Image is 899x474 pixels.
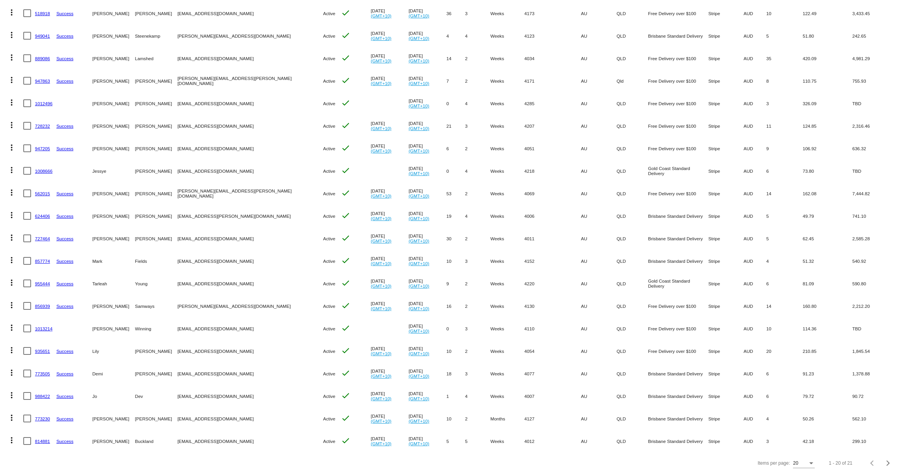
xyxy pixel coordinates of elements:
[409,36,429,41] a: (GMT+10)
[617,137,648,160] mat-cell: QLD
[56,259,73,264] a: Success
[581,205,617,227] mat-cell: AU
[803,205,852,227] mat-cell: 49.79
[708,92,744,115] mat-cell: Stripe
[581,24,617,47] mat-cell: AU
[409,2,446,24] mat-cell: [DATE]
[766,137,803,160] mat-cell: 9
[490,160,525,182] mat-cell: Weeks
[465,47,490,69] mat-cell: 2
[7,120,16,130] mat-icon: more_vert
[56,123,73,128] a: Success
[177,92,323,115] mat-cell: [EMAIL_ADDRESS][DOMAIN_NAME]
[446,47,465,69] mat-cell: 14
[803,2,852,24] mat-cell: 122.49
[371,2,409,24] mat-cell: [DATE]
[490,227,525,250] mat-cell: Weeks
[7,210,16,220] mat-icon: more_vert
[465,2,490,24] mat-cell: 3
[371,148,391,153] a: (GMT+10)
[135,250,177,272] mat-cell: Fields
[409,171,429,176] a: (GMT+10)
[708,295,744,317] mat-cell: Stripe
[852,205,895,227] mat-cell: 741.10
[35,281,50,286] a: 955444
[35,123,50,128] a: 728232
[409,58,429,63] a: (GMT+10)
[524,2,581,24] mat-cell: 4173
[524,205,581,227] mat-cell: 4006
[524,250,581,272] mat-cell: 4152
[92,250,135,272] mat-cell: Mark
[766,92,803,115] mat-cell: 3
[852,47,895,69] mat-cell: 4,981.29
[409,238,429,243] a: (GMT+10)
[446,115,465,137] mat-cell: 21
[177,2,323,24] mat-cell: [EMAIL_ADDRESS][DOMAIN_NAME]
[648,227,708,250] mat-cell: Brisbane Standard Delivery
[490,205,525,227] mat-cell: Weeks
[371,69,409,92] mat-cell: [DATE]
[803,24,852,47] mat-cell: 51.80
[708,2,744,24] mat-cell: Stripe
[581,227,617,250] mat-cell: AU
[524,227,581,250] mat-cell: 4011
[852,272,895,295] mat-cell: 590.80
[465,205,490,227] mat-cell: 4
[35,101,52,106] a: 1012496
[648,69,708,92] mat-cell: Free Delivery over $100
[56,56,73,61] a: Success
[708,182,744,205] mat-cell: Stripe
[56,11,73,16] a: Success
[409,81,429,86] a: (GMT+10)
[744,92,767,115] mat-cell: AUD
[446,272,465,295] mat-cell: 9
[371,137,409,160] mat-cell: [DATE]
[371,47,409,69] mat-cell: [DATE]
[92,24,135,47] mat-cell: [PERSON_NAME]
[92,47,135,69] mat-cell: [PERSON_NAME]
[465,182,490,205] mat-cell: 2
[766,250,803,272] mat-cell: 4
[371,261,391,266] a: (GMT+10)
[803,182,852,205] mat-cell: 162.08
[92,137,135,160] mat-cell: [PERSON_NAME]
[409,115,446,137] mat-cell: [DATE]
[409,24,446,47] mat-cell: [DATE]
[617,205,648,227] mat-cell: QLD
[35,78,50,83] a: 947863
[524,160,581,182] mat-cell: 4218
[490,272,525,295] mat-cell: Weeks
[803,160,852,182] mat-cell: 73.80
[177,182,323,205] mat-cell: [PERSON_NAME][EMAIL_ADDRESS][PERSON_NAME][DOMAIN_NAME]
[581,115,617,137] mat-cell: AU
[648,92,708,115] mat-cell: Free Delivery over $100
[744,2,767,24] mat-cell: AUD
[92,2,135,24] mat-cell: [PERSON_NAME]
[490,2,525,24] mat-cell: Weeks
[581,137,617,160] mat-cell: AU
[852,227,895,250] mat-cell: 2,585.28
[409,69,446,92] mat-cell: [DATE]
[524,47,581,69] mat-cell: 4034
[56,33,73,38] a: Success
[648,115,708,137] mat-cell: Free Delivery over $100
[409,126,429,131] a: (GMT+10)
[135,115,177,137] mat-cell: [PERSON_NAME]
[7,300,16,310] mat-icon: more_vert
[409,295,446,317] mat-cell: [DATE]
[371,126,391,131] a: (GMT+10)
[852,115,895,137] mat-cell: 2,316.46
[92,227,135,250] mat-cell: [PERSON_NAME]
[446,2,465,24] mat-cell: 36
[648,47,708,69] mat-cell: Free Delivery over $100
[7,143,16,152] mat-icon: more_vert
[371,238,391,243] a: (GMT+10)
[177,227,323,250] mat-cell: [EMAIL_ADDRESS][DOMAIN_NAME]
[446,69,465,92] mat-cell: 7
[490,250,525,272] mat-cell: Weeks
[371,227,409,250] mat-cell: [DATE]
[617,115,648,137] mat-cell: QLD
[177,115,323,137] mat-cell: [EMAIL_ADDRESS][DOMAIN_NAME]
[409,272,446,295] mat-cell: [DATE]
